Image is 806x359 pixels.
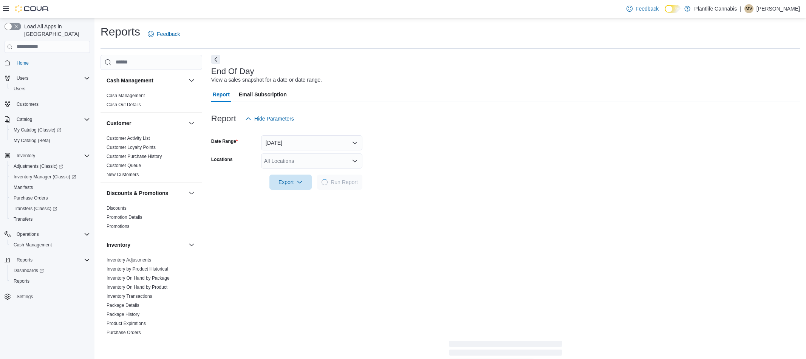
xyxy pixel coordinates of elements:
[107,339,123,345] span: Reorder
[107,77,153,84] h3: Cash Management
[17,116,32,122] span: Catalog
[107,266,168,272] span: Inventory by Product Historical
[14,115,35,124] button: Catalog
[211,67,254,76] h3: End Of Day
[107,339,123,344] a: Reorder
[2,291,93,302] button: Settings
[11,125,64,135] a: My Catalog (Classic)
[2,73,93,84] button: Users
[8,172,93,182] a: Inventory Manager (Classic)
[14,163,63,169] span: Adjustments (Classic)
[14,278,29,284] span: Reports
[14,216,32,222] span: Transfers
[107,257,151,263] a: Inventory Adjustments
[11,193,51,203] a: Purchase Orders
[14,74,90,83] span: Users
[254,115,294,122] span: Hide Parameters
[740,4,741,13] p: |
[17,75,28,81] span: Users
[101,134,202,182] div: Customer
[107,93,145,98] a: Cash Management
[107,172,139,177] a: New Customers
[8,214,93,224] button: Transfers
[14,292,36,301] a: Settings
[101,255,202,358] div: Inventory
[665,5,681,13] input: Dark Mode
[107,102,141,107] a: Cash Out Details
[107,189,168,197] h3: Discounts & Promotions
[11,266,47,275] a: Dashboards
[107,294,152,299] a: Inventory Transactions
[187,119,196,128] button: Customer
[14,115,90,124] span: Catalog
[107,189,186,197] button: Discounts & Promotions
[11,204,60,213] a: Transfers (Classic)
[107,330,141,335] a: Purchase Orders
[17,257,32,263] span: Reports
[213,87,230,102] span: Report
[101,204,202,234] div: Discounts & Promotions
[11,215,36,224] a: Transfers
[15,5,49,12] img: Cova
[145,26,183,42] a: Feedback
[756,4,800,13] p: [PERSON_NAME]
[14,138,50,144] span: My Catalog (Beta)
[107,293,152,299] span: Inventory Transactions
[11,136,90,145] span: My Catalog (Beta)
[14,127,61,133] span: My Catalog (Classic)
[107,136,150,141] a: Customer Activity List
[14,174,76,180] span: Inventory Manager (Classic)
[107,144,156,150] span: Customer Loyalty Points
[14,242,52,248] span: Cash Management
[107,163,141,168] a: Customer Queue
[11,84,90,93] span: Users
[8,203,93,214] a: Transfers (Classic)
[107,172,139,178] span: New Customers
[320,178,329,186] span: Loading
[14,230,90,239] span: Operations
[636,5,659,12] span: Feedback
[107,330,141,336] span: Purchase Orders
[107,312,139,317] a: Package History
[8,265,93,276] a: Dashboards
[331,178,358,186] span: Run Report
[107,205,127,211] span: Discounts
[8,182,93,193] button: Manifests
[261,135,362,150] button: [DATE]
[11,172,79,181] a: Inventory Manager (Classic)
[11,240,90,249] span: Cash Management
[187,240,196,249] button: Inventory
[11,183,90,192] span: Manifests
[2,114,93,125] button: Catalog
[107,311,139,317] span: Package History
[11,193,90,203] span: Purchase Orders
[8,193,93,203] button: Purchase Orders
[101,24,140,39] h1: Reports
[11,162,66,171] a: Adjustments (Classic)
[14,255,90,265] span: Reports
[17,153,35,159] span: Inventory
[107,162,141,169] span: Customer Queue
[14,268,44,274] span: Dashboards
[107,303,139,308] a: Package Details
[14,151,90,160] span: Inventory
[317,175,362,190] button: LoadingRun Report
[694,4,737,13] p: Plantlife Cannabis
[107,93,145,99] span: Cash Management
[107,224,130,229] a: Promotions
[107,275,170,281] span: Inventory On Hand by Package
[107,154,162,159] a: Customer Purchase History
[14,255,36,265] button: Reports
[11,162,90,171] span: Adjustments (Classic)
[11,172,90,181] span: Inventory Manager (Classic)
[14,74,31,83] button: Users
[107,119,186,127] button: Customer
[8,84,93,94] button: Users
[107,119,131,127] h3: Customer
[211,114,236,123] h3: Report
[11,277,90,286] span: Reports
[14,99,90,109] span: Customers
[14,195,48,201] span: Purchase Orders
[17,60,29,66] span: Home
[14,184,33,190] span: Manifests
